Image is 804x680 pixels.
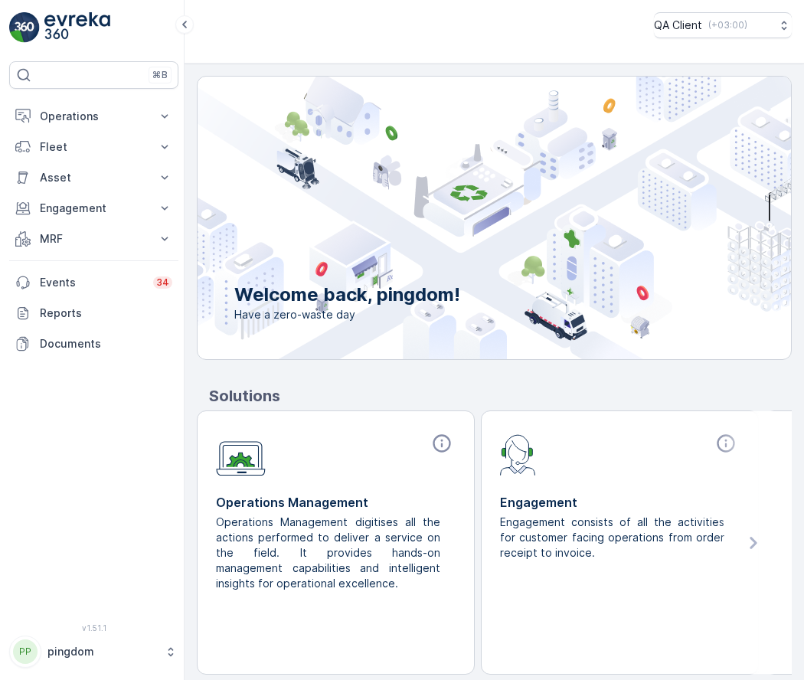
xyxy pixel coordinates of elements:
p: QA Client [654,18,702,33]
p: MRF [40,231,148,247]
p: Solutions [209,384,792,407]
p: Operations Management digitises all the actions performed to deliver a service on the field. It p... [216,515,443,591]
p: Reports [40,306,172,321]
img: module-icon [216,433,266,476]
button: Asset [9,162,178,193]
button: PPpingdom [9,636,178,668]
p: Engagement consists of all the activities for customer facing operations from order receipt to in... [500,515,727,561]
button: Engagement [9,193,178,224]
p: ⌘B [152,69,168,81]
p: Operations [40,109,148,124]
p: 34 [156,276,169,289]
span: Have a zero-waste day [234,307,460,322]
p: ( +03:00 ) [708,19,747,31]
button: QA Client(+03:00) [654,12,792,38]
div: PP [13,639,38,664]
p: Engagement [40,201,148,216]
button: Operations [9,101,178,132]
span: v 1.51.1 [9,623,178,633]
p: pingdom [47,644,157,659]
img: logo [9,12,40,43]
img: logo_light-DOdMpM7g.png [44,12,110,43]
button: Fleet [9,132,178,162]
p: Documents [40,336,172,351]
button: MRF [9,224,178,254]
a: Events34 [9,267,178,298]
a: Reports [9,298,178,329]
p: Events [40,275,144,290]
img: city illustration [129,77,791,359]
p: Asset [40,170,148,185]
img: module-icon [500,433,536,476]
p: Welcome back, pingdom! [234,283,460,307]
p: Operations Management [216,493,456,512]
p: Fleet [40,139,148,155]
a: Documents [9,329,178,359]
p: Engagement [500,493,740,512]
